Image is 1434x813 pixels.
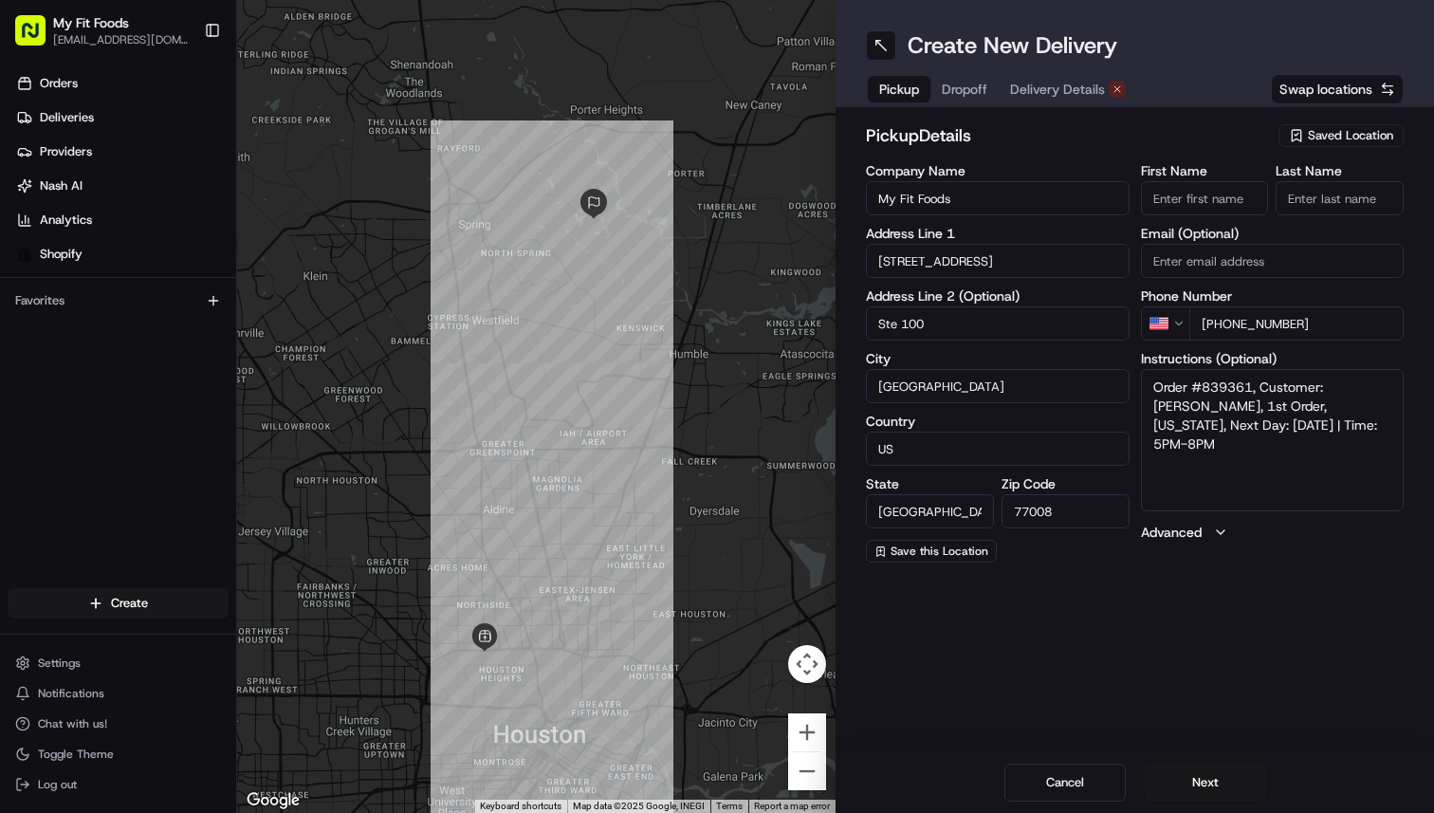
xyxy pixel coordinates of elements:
label: Zip Code [1002,477,1130,490]
span: Delivery Details [1010,80,1105,99]
span: Toggle Theme [38,747,114,762]
button: Saved Location [1278,122,1404,149]
button: My Fit Foods[EMAIL_ADDRESS][DOMAIN_NAME] [8,8,196,53]
span: Create [111,595,148,612]
button: Zoom in [788,713,826,751]
span: [DATE] [216,294,255,309]
label: City [866,352,1130,365]
a: 📗Knowledge Base [11,365,153,399]
label: First Name [1141,164,1269,177]
span: Shopify [40,246,83,263]
button: Advanced [1141,523,1405,542]
span: API Documentation [179,373,304,392]
h2: pickup Details [866,122,1267,149]
button: See all [294,243,345,266]
span: Deliveries [40,109,94,126]
button: My Fit Foods [53,13,129,32]
a: Orders [8,68,236,99]
div: 📗 [19,375,34,390]
a: Nash AI [8,171,236,201]
p: Welcome 👋 [19,76,345,106]
button: Start new chat [322,187,345,210]
button: Save this Location [866,540,997,563]
a: Deliveries [8,102,236,133]
img: 1736555255976-a54dd68f-1ca7-489b-9aae-adbdc363a1c4 [19,181,53,215]
span: Swap locations [1279,80,1372,99]
img: Google [242,788,304,813]
button: Notifications [8,680,229,707]
span: • [206,294,212,309]
input: Enter address [866,244,1130,278]
span: Analytics [40,212,92,229]
img: 8571987876998_91fb9ceb93ad5c398215_72.jpg [40,181,74,215]
a: 💻API Documentation [153,365,312,399]
div: Favorites [8,286,229,316]
button: Toggle Theme [8,741,229,767]
img: Shopify logo [17,247,32,262]
span: Settings [38,656,81,671]
span: Nash AI [40,177,83,194]
span: Map data ©2025 Google, INEGI [573,801,705,811]
input: Enter last name [1276,181,1404,215]
div: Past conversations [19,247,121,262]
input: Enter phone number [1189,306,1405,341]
button: Keyboard shortcuts [480,800,561,813]
label: Phone Number [1141,289,1405,303]
button: Map camera controls [788,645,826,683]
span: Knowledge Base [38,373,145,392]
img: Nash [19,19,57,57]
a: Providers [8,137,236,167]
button: Next [1145,764,1266,802]
label: Last Name [1276,164,1404,177]
span: Chat with us! [38,716,107,731]
a: Terms [716,801,743,811]
input: Enter first name [1141,181,1269,215]
button: Cancel [1004,764,1126,802]
button: Chat with us! [8,711,229,737]
a: Report a map error [754,801,830,811]
span: Pylon [189,419,230,434]
input: Enter zip code [1002,494,1130,528]
span: Notifications [38,686,104,701]
label: State [866,477,994,490]
input: Enter company name [866,181,1130,215]
button: Log out [8,771,229,798]
button: Zoom out [788,752,826,790]
div: Start new chat [85,181,311,200]
h1: Create New Delivery [908,30,1117,61]
a: Open this area in Google Maps (opens a new window) [242,788,304,813]
input: Enter email address [1141,244,1405,278]
span: Providers [40,143,92,160]
a: Analytics [8,205,236,235]
span: [EMAIL_ADDRESS][DOMAIN_NAME] [53,32,189,47]
span: Wisdom [PERSON_NAME] [59,294,202,309]
label: Company Name [866,164,1130,177]
button: Settings [8,650,229,676]
label: Instructions (Optional) [1141,352,1405,365]
textarea: Order #839361, Customer: [PERSON_NAME], 1st Order, [US_STATE], Next Day: [DATE] | Time: 5PM-8PM [1141,369,1405,511]
a: Powered byPylon [134,418,230,434]
label: Country [866,415,1130,428]
span: Log out [38,777,77,792]
input: Enter city [866,369,1130,403]
label: Address Line 1 [866,227,1130,240]
div: 💻 [160,375,175,390]
span: Pickup [879,80,919,99]
input: Apartment, suite, unit, etc. [866,306,1130,341]
label: Email (Optional) [1141,227,1405,240]
span: Dropoff [942,80,987,99]
input: Enter state [866,494,994,528]
label: Address Line 2 (Optional) [866,289,1130,303]
div: We're available if you need us! [85,200,261,215]
span: Orders [40,75,78,92]
img: Wisdom Oko [19,276,49,313]
button: Swap locations [1271,74,1404,104]
span: Save this Location [891,544,988,559]
label: Advanced [1141,523,1202,542]
span: Saved Location [1308,127,1393,144]
img: 1736555255976-a54dd68f-1ca7-489b-9aae-adbdc363a1c4 [38,295,53,310]
a: Shopify [8,239,236,269]
button: Create [8,588,229,619]
input: Enter country [866,432,1130,466]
